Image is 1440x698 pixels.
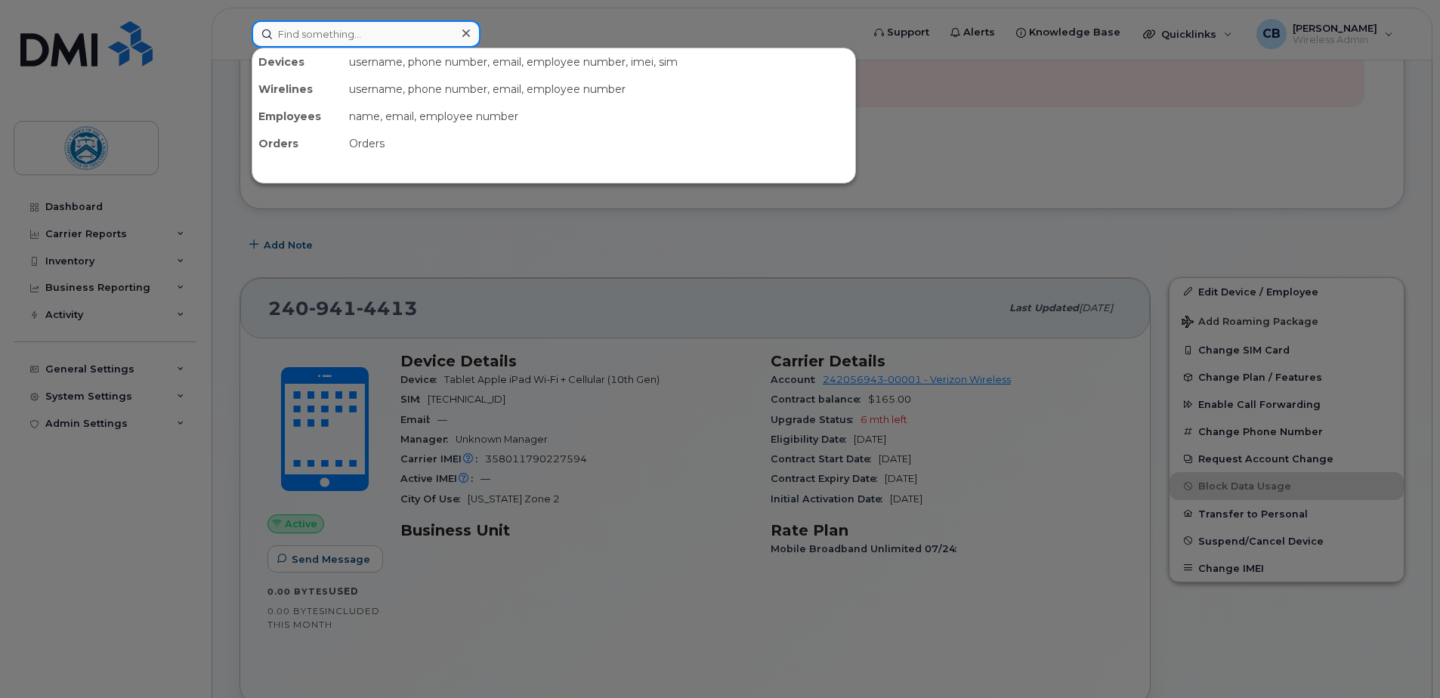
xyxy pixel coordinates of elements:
[252,103,343,130] div: Employees
[1374,632,1429,687] iframe: Messenger Launcher
[252,76,343,103] div: Wirelines
[343,76,855,103] div: username, phone number, email, employee number
[343,48,855,76] div: username, phone number, email, employee number, imei, sim
[252,130,343,157] div: Orders
[343,103,855,130] div: name, email, employee number
[343,130,855,157] div: Orders
[252,20,481,48] input: Find something...
[252,48,343,76] div: Devices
